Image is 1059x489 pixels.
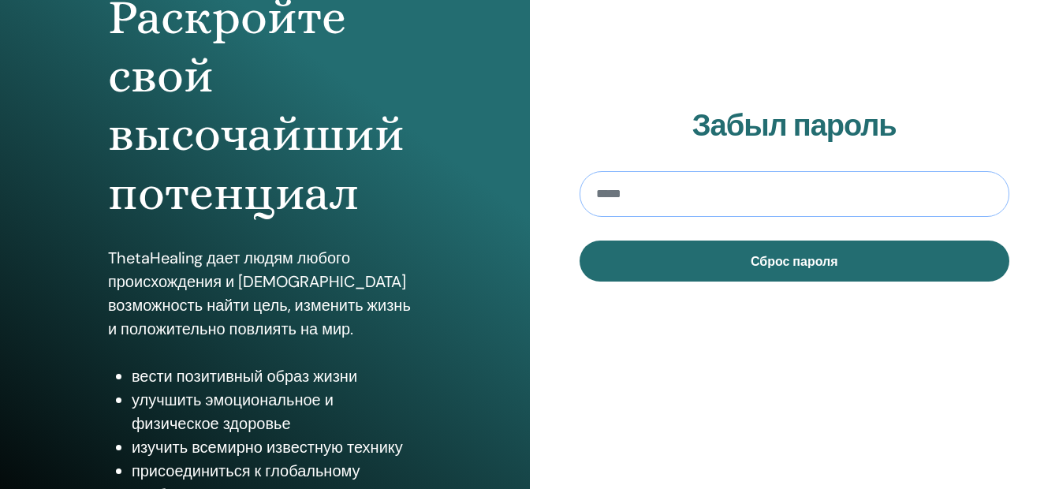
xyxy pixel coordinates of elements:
[580,108,1010,144] h2: Забыл пароль
[132,388,422,435] li: улучшить эмоциональное и физическое здоровье
[108,246,422,341] p: ThetaHealing дает людям любого происхождения и [DEMOGRAPHIC_DATA] возможность найти цель, изменит...
[132,435,422,459] li: изучить всемирно известную технику
[132,364,422,388] li: вести позитивный образ жизни
[751,253,838,270] span: Сброс пароля
[580,241,1010,282] button: Сброс пароля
